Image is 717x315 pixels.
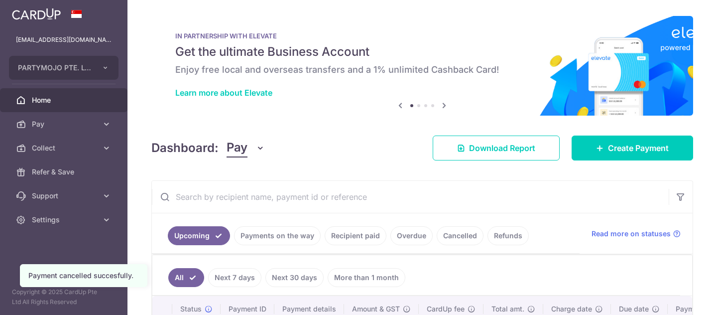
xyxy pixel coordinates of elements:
span: Home [32,95,98,105]
h4: Dashboard: [151,139,219,157]
span: Status [180,304,202,314]
a: Refunds [487,226,529,245]
span: Download Report [469,142,535,154]
span: PARTYMOJO PTE. LTD. [18,63,92,73]
a: Overdue [390,226,433,245]
span: Charge date [551,304,592,314]
span: Pay [32,119,98,129]
img: Renovation banner [151,16,693,116]
a: Payments on the way [234,226,321,245]
span: CardUp fee [427,304,465,314]
span: Read more on statuses [592,229,671,239]
a: All [168,268,204,287]
span: Total amt. [491,304,524,314]
input: Search by recipient name, payment id or reference [152,181,669,213]
a: Next 30 days [265,268,324,287]
h5: Get the ultimate Business Account [175,44,669,60]
span: Due date [619,304,649,314]
a: Create Payment [572,136,693,160]
p: IN PARTNERSHIP WITH ELEVATE [175,32,669,40]
h6: Enjoy free local and overseas transfers and a 1% unlimited Cashback Card! [175,64,669,76]
span: Refer & Save [32,167,98,177]
span: Create Payment [608,142,669,154]
a: Upcoming [168,226,230,245]
a: Cancelled [437,226,483,245]
a: Download Report [433,136,560,160]
span: Amount & GST [352,304,400,314]
span: Pay [227,139,247,157]
div: Payment cancelled succesfully. [28,271,139,281]
a: Read more on statuses [592,229,681,239]
img: CardUp [12,8,61,20]
a: Learn more about Elevate [175,88,272,98]
span: Collect [32,143,98,153]
a: Recipient paid [325,226,386,245]
button: Pay [227,139,265,157]
a: Next 7 days [208,268,261,287]
span: Support [32,191,98,201]
button: PARTYMOJO PTE. LTD. [9,56,119,80]
p: [EMAIL_ADDRESS][DOMAIN_NAME] [16,35,112,45]
span: Settings [32,215,98,225]
a: More than 1 month [328,268,405,287]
